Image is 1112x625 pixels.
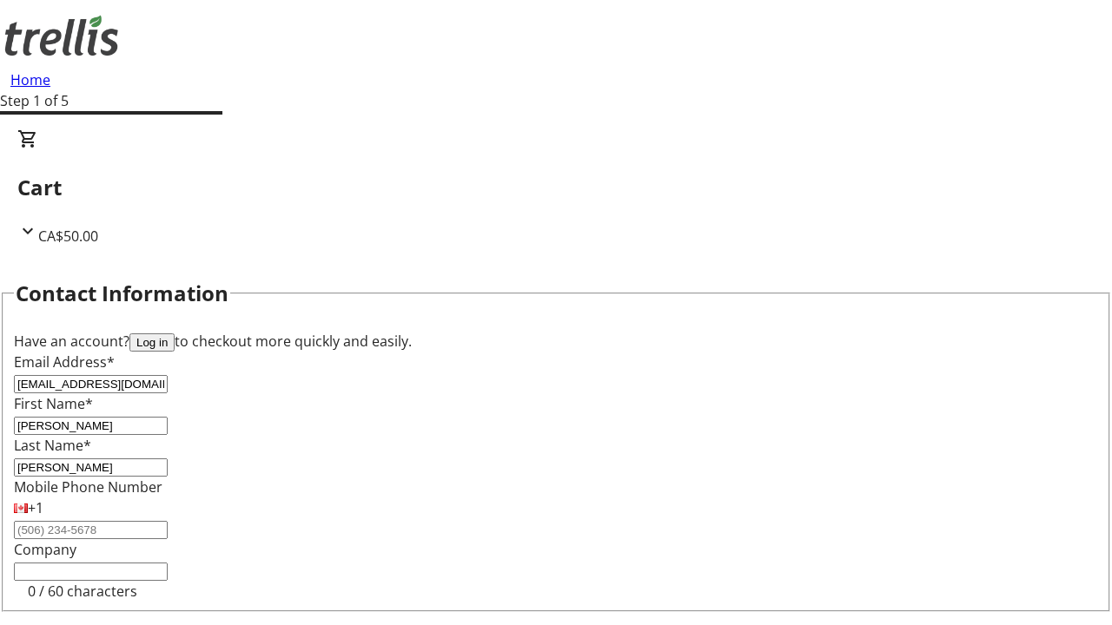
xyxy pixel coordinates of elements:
[129,333,175,352] button: Log in
[16,278,228,309] h2: Contact Information
[38,227,98,246] span: CA$50.00
[14,331,1098,352] div: Have an account? to checkout more quickly and easily.
[14,540,76,559] label: Company
[28,582,137,601] tr-character-limit: 0 / 60 characters
[14,477,162,497] label: Mobile Phone Number
[14,521,168,539] input: (506) 234-5678
[14,436,91,455] label: Last Name*
[17,128,1095,247] div: CartCA$50.00
[17,172,1095,203] h2: Cart
[14,394,93,413] label: First Name*
[14,352,115,372] label: Email Address*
